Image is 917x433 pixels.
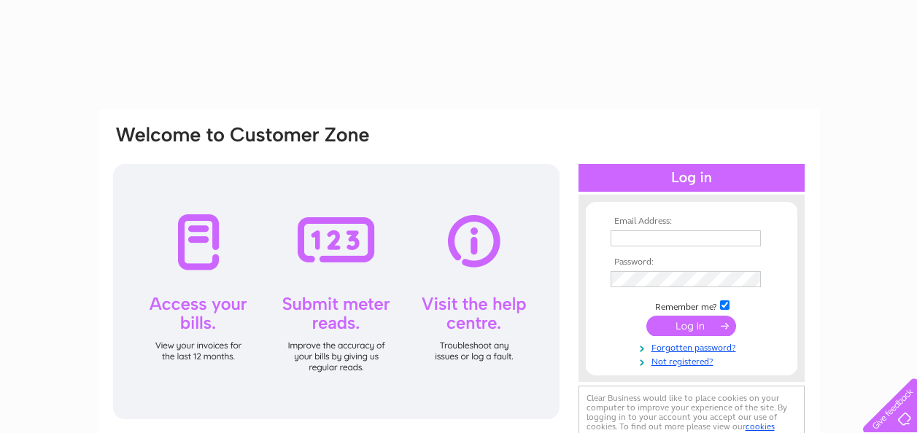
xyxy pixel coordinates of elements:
[611,354,776,367] a: Not registered?
[611,340,776,354] a: Forgotten password?
[607,298,776,313] td: Remember me?
[607,216,776,227] th: Email Address:
[646,316,736,336] input: Submit
[607,257,776,268] th: Password:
